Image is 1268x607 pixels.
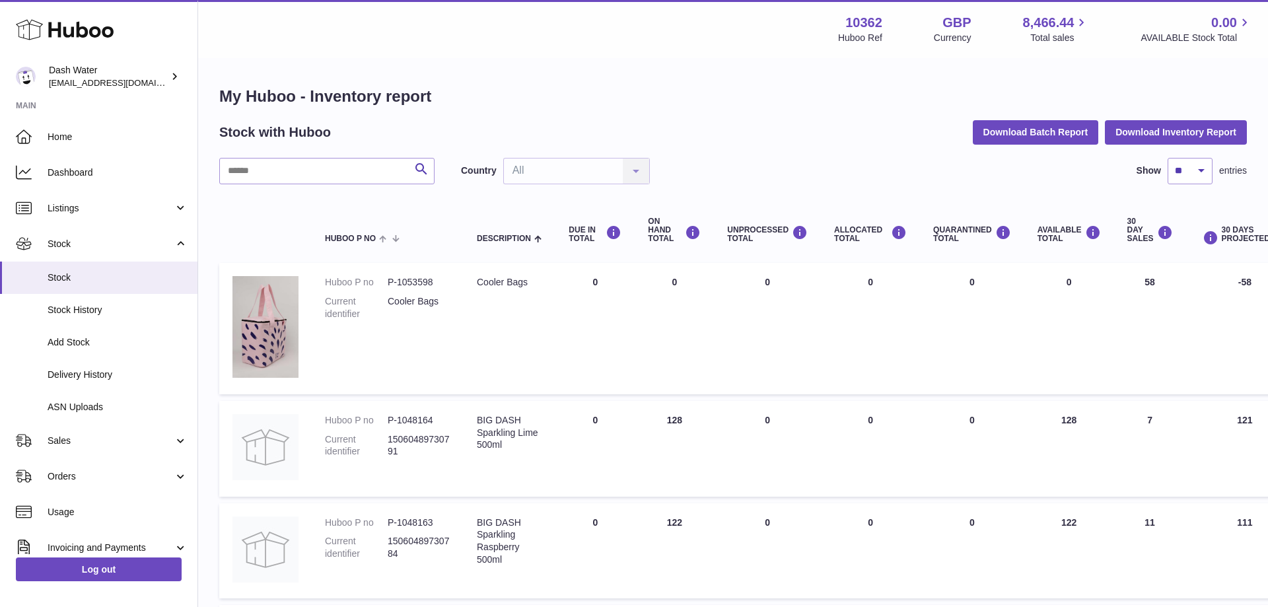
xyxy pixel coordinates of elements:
span: Stock [48,238,174,250]
span: Dashboard [48,166,188,179]
span: Listings [48,202,174,215]
dt: Current identifier [325,535,388,560]
span: Orders [48,470,174,483]
span: [EMAIL_ADDRESS][DOMAIN_NAME] [49,77,194,88]
td: 58 [1114,263,1186,394]
div: Currency [934,32,971,44]
a: Log out [16,557,182,581]
td: 122 [635,503,714,599]
div: AVAILABLE Total [1038,225,1101,243]
td: 0 [714,503,821,599]
td: 0 [821,401,920,497]
div: QUARANTINED Total [933,225,1011,243]
img: orders@dash-water.com [16,67,36,87]
td: 0 [555,401,635,497]
dt: Huboo P no [325,276,388,289]
span: 8,466.44 [1023,14,1074,32]
span: Delivery History [48,369,188,381]
button: Download Batch Report [973,120,1099,144]
span: 0.00 [1211,14,1237,32]
span: Home [48,131,188,143]
td: 0 [821,263,920,394]
span: 0 [969,415,975,425]
span: AVAILABLE Stock Total [1141,32,1252,44]
dt: Huboo P no [325,517,388,529]
dd: P-1053598 [388,276,450,289]
td: 0 [714,263,821,394]
div: 30 DAY SALES [1127,217,1173,244]
a: 0.00 AVAILABLE Stock Total [1141,14,1252,44]
label: Country [461,164,497,177]
span: Total sales [1030,32,1089,44]
span: Invoicing and Payments [48,542,174,554]
td: 0 [1024,263,1114,394]
div: BIG DASH Sparkling Raspberry 500ml [477,517,542,567]
span: Stock [48,271,188,284]
div: Huboo Ref [838,32,882,44]
dd: 15060489730791 [388,433,450,458]
span: entries [1219,164,1247,177]
dd: Cooler Bags [388,295,450,320]
dd: 15060489730784 [388,535,450,560]
h1: My Huboo - Inventory report [219,86,1247,107]
td: 122 [1024,503,1114,599]
span: ASN Uploads [48,401,188,413]
img: product image [232,414,299,480]
strong: 10362 [845,14,882,32]
span: Add Stock [48,336,188,349]
td: 0 [555,263,635,394]
div: DUE IN TOTAL [569,225,621,243]
div: Cooler Bags [477,276,542,289]
span: Usage [48,506,188,518]
strong: GBP [942,14,971,32]
span: Sales [48,435,174,447]
td: 128 [635,401,714,497]
div: ON HAND Total [648,217,701,244]
div: Dash Water [49,64,168,89]
label: Show [1137,164,1161,177]
dt: Current identifier [325,295,388,320]
td: 0 [821,503,920,599]
td: 7 [1114,401,1186,497]
div: ALLOCATED Total [834,225,907,243]
span: 0 [969,517,975,528]
td: 0 [635,263,714,394]
td: 0 [555,503,635,599]
td: 0 [714,401,821,497]
dd: P-1048163 [388,517,450,529]
h2: Stock with Huboo [219,124,331,141]
div: BIG DASH Sparkling Lime 500ml [477,414,542,452]
span: Huboo P no [325,234,376,243]
dt: Huboo P no [325,414,388,427]
button: Download Inventory Report [1105,120,1247,144]
img: product image [232,517,299,583]
span: Description [477,234,531,243]
span: Stock History [48,304,188,316]
dt: Current identifier [325,433,388,458]
img: product image [232,276,299,378]
td: 11 [1114,503,1186,599]
span: 0 [969,277,975,287]
div: UNPROCESSED Total [727,225,808,243]
td: 128 [1024,401,1114,497]
a: 8,466.44 Total sales [1023,14,1090,44]
dd: P-1048164 [388,414,450,427]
